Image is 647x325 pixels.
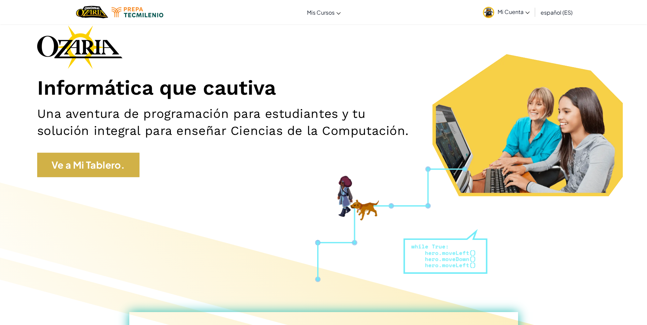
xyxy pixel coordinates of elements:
img: Home [76,5,108,19]
span: español (ES) [541,9,573,16]
img: Tecmilenio logo [112,7,163,17]
img: avatar [483,7,494,18]
a: Ozaria by CodeCombat logo [76,5,108,19]
a: Ve a Mi Tablero. [37,153,139,177]
a: Mis Cursos [304,3,344,21]
h2: Una aventura de programación para estudiantes y tu solución integral para enseñar Ciencias de la ... [37,105,421,139]
span: Mis Cursos [307,9,335,16]
span: Mi Cuenta [498,8,530,15]
img: Ozaria branding logo [37,25,122,69]
a: español (ES) [537,3,576,21]
a: Mi Cuenta [480,1,533,23]
h1: Informática que cautiva [37,76,610,100]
